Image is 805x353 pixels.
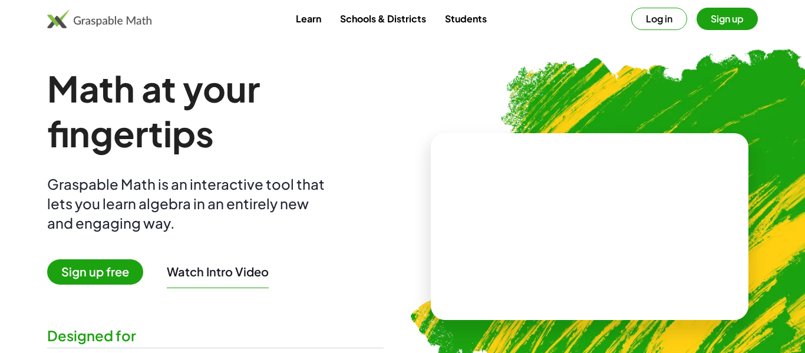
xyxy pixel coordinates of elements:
div: Designed for [47,326,384,345]
button: Sign up [697,8,758,30]
button: Log in [631,8,687,30]
a: Schools & Districts [331,8,436,29]
button: Watch Intro Video [167,264,269,279]
span: Sign up free [47,259,143,285]
video: What is this? This is dynamic math notation. Dynamic math notation plays a central role in how Gr... [502,183,678,271]
h1: Math at your fingertips [47,66,384,156]
div: Graspable Math is an interactive tool that lets you learn algebra in an entirely new and engaging... [47,174,330,233]
a: Students [436,8,496,29]
a: Learn [286,8,331,29]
